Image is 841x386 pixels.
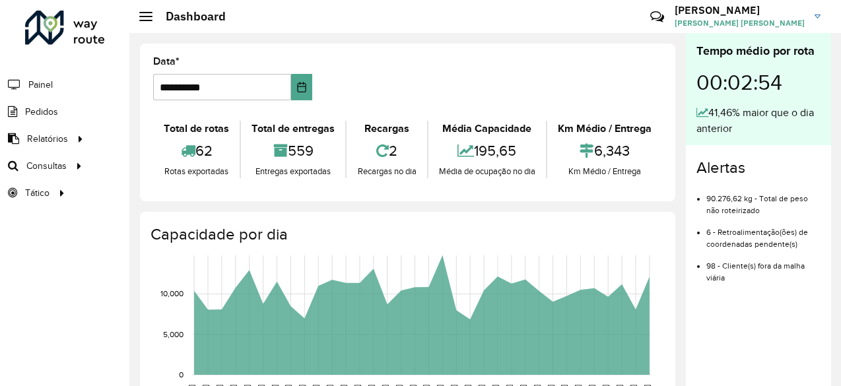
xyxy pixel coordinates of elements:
[156,165,236,178] div: Rotas exportadas
[152,9,226,24] h2: Dashboard
[350,137,423,165] div: 2
[696,42,821,60] div: Tempo médio por rota
[179,370,184,379] text: 0
[432,165,543,178] div: Média de ocupação no dia
[675,4,805,16] h3: [PERSON_NAME]
[706,183,821,216] li: 90.276,62 kg - Total de peso não roteirizado
[244,165,342,178] div: Entregas exportadas
[706,216,821,250] li: 6 - Retroalimentação(ões) de coordenadas pendente(s)
[25,105,58,119] span: Pedidos
[643,3,671,31] a: Contato Rápido
[696,60,821,105] div: 00:02:54
[706,250,821,284] li: 98 - Cliente(s) fora da malha viária
[25,186,50,200] span: Tático
[151,225,662,244] h4: Capacidade por dia
[26,159,67,173] span: Consultas
[244,137,342,165] div: 559
[551,165,659,178] div: Km Médio / Entrega
[432,121,543,137] div: Média Capacidade
[27,132,68,146] span: Relatórios
[153,53,180,69] label: Data
[291,74,312,100] button: Choose Date
[350,165,423,178] div: Recargas no dia
[160,290,184,298] text: 10,000
[551,121,659,137] div: Km Médio / Entrega
[350,121,423,137] div: Recargas
[156,121,236,137] div: Total de rotas
[675,17,805,29] span: [PERSON_NAME] [PERSON_NAME]
[696,158,821,177] h4: Alertas
[696,105,821,137] div: 41,46% maior que o dia anterior
[163,330,184,338] text: 5,000
[28,78,53,92] span: Painel
[244,121,342,137] div: Total de entregas
[156,137,236,165] div: 62
[432,137,543,165] div: 195,65
[551,137,659,165] div: 6,343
